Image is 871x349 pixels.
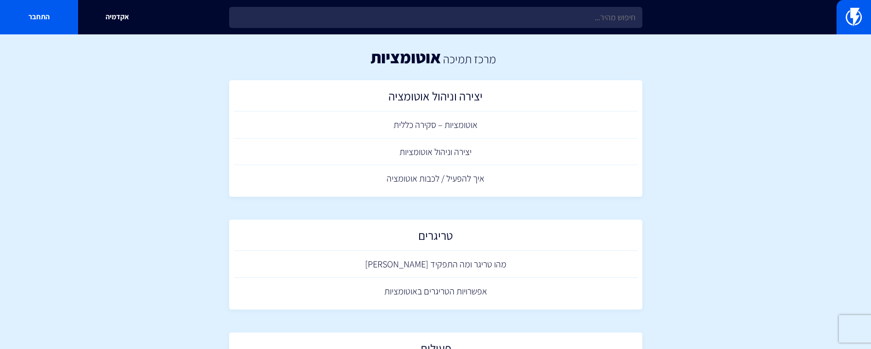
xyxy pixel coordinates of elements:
h1: אוטומציות [371,48,441,66]
a: יצירה וניהול אוטומציות [234,138,638,166]
a: מרכז תמיכה [443,51,496,66]
h2: טריגרים [238,229,633,247]
input: חיפוש מהיר... [229,7,642,28]
a: מהו טריגר ומה התפקיד [PERSON_NAME] [234,251,638,278]
h2: יצירה וניהול אוטומציה [238,89,633,107]
a: אוטומציות – סקירה כללית [234,111,638,138]
a: טריגרים [234,224,638,251]
a: אפשרויות הטריגרים באוטומציות [234,278,638,305]
a: יצירה וניהול אוטומציה [234,85,638,112]
a: איך להפעיל / לכבות אוטומציה [234,165,638,192]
